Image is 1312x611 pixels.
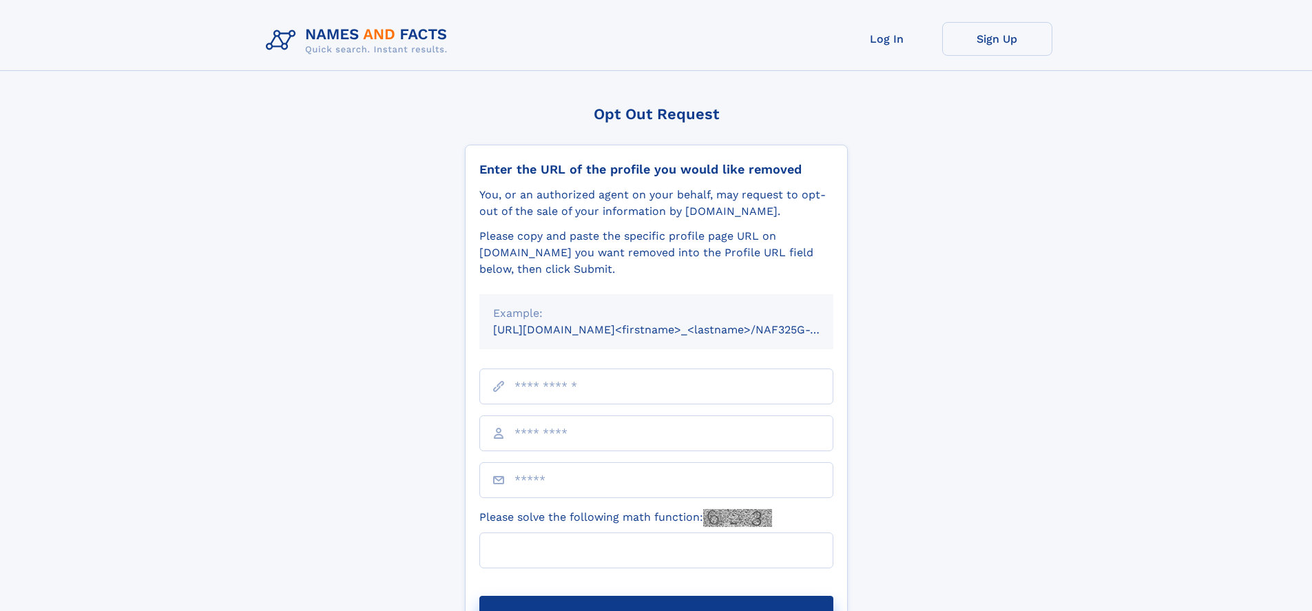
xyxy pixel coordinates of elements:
[493,305,820,322] div: Example:
[479,187,833,220] div: You, or an authorized agent on your behalf, may request to opt-out of the sale of your informatio...
[832,22,942,56] a: Log In
[493,323,860,336] small: [URL][DOMAIN_NAME]<firstname>_<lastname>/NAF325G-xxxxxxxx
[479,162,833,177] div: Enter the URL of the profile you would like removed
[479,509,772,527] label: Please solve the following math function:
[479,228,833,278] div: Please copy and paste the specific profile page URL on [DOMAIN_NAME] you want removed into the Pr...
[465,105,848,123] div: Opt Out Request
[942,22,1052,56] a: Sign Up
[260,22,459,59] img: Logo Names and Facts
